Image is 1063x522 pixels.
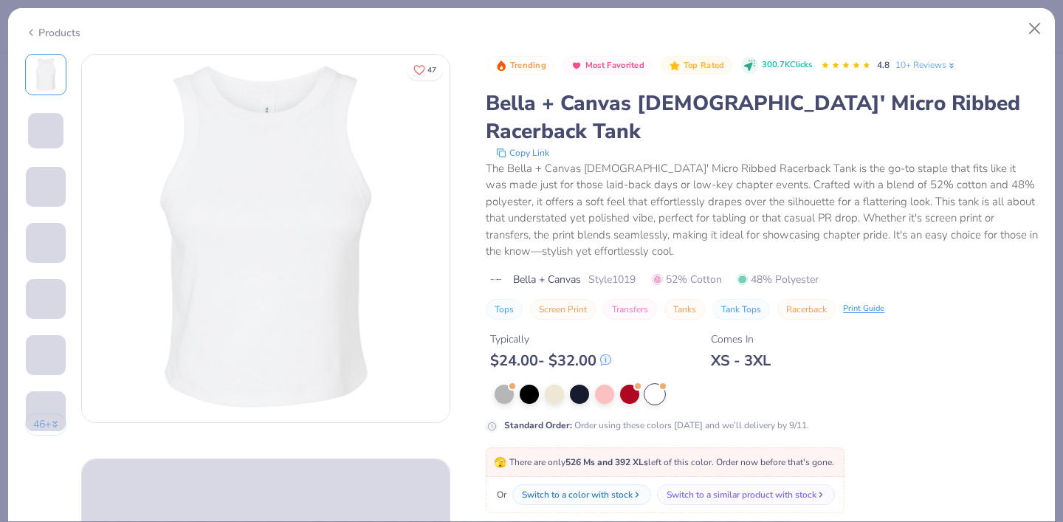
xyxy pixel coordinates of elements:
strong: 526 Ms and 392 XLs [565,456,648,468]
img: brand logo [486,274,506,286]
span: There are only left of this color. Order now before that's gone. [494,456,834,468]
img: Most Favorited sort [571,60,582,72]
span: 4.8 [877,59,890,71]
button: Tops [486,299,523,320]
a: 10+ Reviews [895,58,957,72]
span: Most Favorited [585,61,644,69]
button: Transfers [603,299,657,320]
div: Bella + Canvas [DEMOGRAPHIC_DATA]' Micro Ribbed Racerback Tank [486,89,1038,145]
button: Switch to a similar product with stock [657,484,835,505]
button: Close [1021,15,1049,43]
span: Top Rated [684,61,725,69]
strong: Standard Order : [504,419,572,431]
button: copy to clipboard [492,145,554,160]
img: Front [82,55,450,422]
div: Order using these colors [DATE] and we’ll delivery by 9/11. [504,419,809,432]
img: Top Rated sort [669,60,681,72]
div: $ 24.00 - $ 32.00 [490,351,611,370]
span: Or [494,488,506,501]
img: Front [28,57,63,92]
button: Badge Button [661,56,732,75]
img: User generated content [26,319,28,359]
button: Badge Button [563,56,652,75]
button: Screen Print [530,299,596,320]
div: Switch to a color with stock [522,488,633,501]
span: Style 1019 [588,272,636,287]
img: User generated content [26,263,28,303]
button: Tanks [664,299,705,320]
div: Products [25,25,80,41]
span: 🫣 [494,456,506,470]
button: Switch to a color with stock [512,484,651,505]
img: User generated content [26,207,28,247]
div: Switch to a similar product with stock [667,488,816,501]
span: 300.7K Clicks [762,59,812,72]
button: Tank Tops [712,299,770,320]
div: The Bella + Canvas [DEMOGRAPHIC_DATA]' Micro Ribbed Racerback Tank is the go-to staple that fits ... [486,160,1038,260]
span: 48% Polyester [737,272,819,287]
div: 4.8 Stars [821,54,871,78]
span: Bella + Canvas [513,272,581,287]
img: User generated content [26,375,28,415]
img: User generated content [26,431,28,471]
div: Comes In [711,332,771,347]
button: Like [407,59,443,80]
button: 46+ [25,413,67,436]
div: XS - 3XL [711,351,771,370]
button: Racerback [777,299,836,320]
button: Badge Button [487,56,554,75]
img: Trending sort [495,60,507,72]
span: 52% Cotton [652,272,722,287]
span: Trending [510,61,546,69]
div: Print Guide [843,303,884,315]
span: 47 [427,66,436,74]
div: Typically [490,332,611,347]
